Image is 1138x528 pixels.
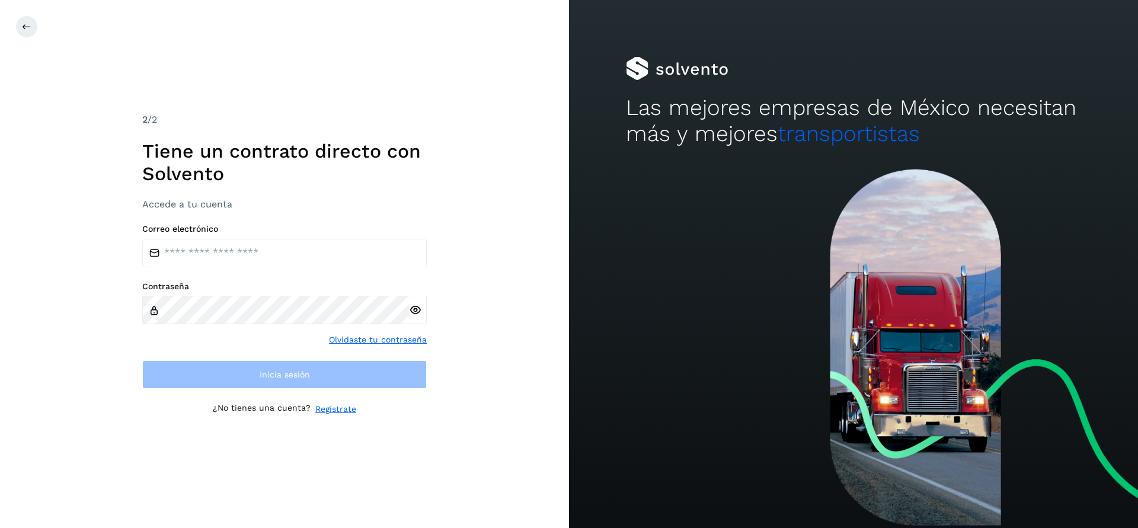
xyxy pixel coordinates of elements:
span: 2 [142,114,148,125]
button: Inicia sesión [142,360,427,389]
a: Olvidaste tu contraseña [329,334,427,346]
h3: Accede a tu cuenta [142,199,427,210]
span: Inicia sesión [260,370,310,379]
label: Contraseña [142,281,427,292]
div: /2 [142,113,427,127]
label: Correo electrónico [142,224,427,234]
span: transportistas [778,121,920,146]
h1: Tiene un contrato directo con Solvento [142,140,427,185]
a: Regístrate [315,403,356,415]
p: ¿No tienes una cuenta? [213,403,311,415]
h2: Las mejores empresas de México necesitan más y mejores [626,95,1081,148]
